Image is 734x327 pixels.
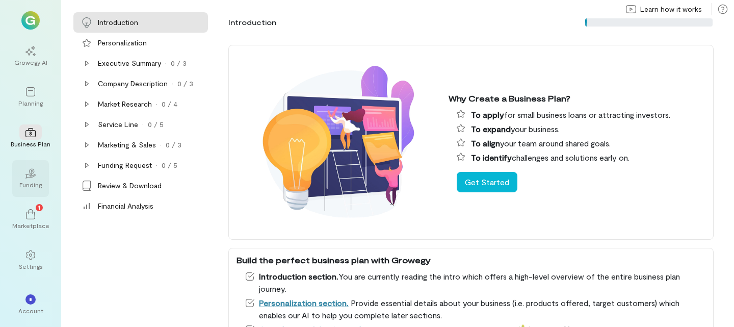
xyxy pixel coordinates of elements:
button: Get Started [457,172,517,192]
div: Funding [19,181,42,189]
div: 0 / 3 [166,140,181,150]
div: Planning [18,99,43,107]
span: To expand [471,124,511,134]
a: Marketplace [12,201,49,238]
a: Growegy AI [12,38,49,74]
div: · [156,160,158,170]
div: Service Line [98,119,138,130]
a: Personalization section. [259,298,349,308]
div: Personalization [98,38,147,48]
span: To align [471,138,500,148]
span: 1 [38,203,40,212]
a: Business Plan [12,119,49,156]
div: 0 / 4 [162,99,177,109]
div: Company Description [98,79,168,89]
div: · [165,58,167,68]
li: your team around shared goals. [457,137,705,149]
div: Marketplace [12,221,49,230]
img: Why create a business plan [237,51,440,234]
div: Introduction [98,17,138,28]
span: Introduction section. [259,271,338,281]
div: Financial Analysis [98,201,153,211]
div: Growegy AI [14,58,47,66]
li: You are currently reading the intro which offers a high-level overview of the entire business pla... [245,270,705,295]
div: Funding Request [98,160,152,170]
div: 0 / 3 [171,58,187,68]
div: *Account [12,286,49,323]
div: Business Plan [11,140,50,148]
div: Why Create a Business Plan? [449,92,705,105]
div: Review & Download [98,181,162,191]
a: Settings [12,242,49,279]
div: · [142,119,144,130]
a: Planning [12,79,49,115]
li: your business. [457,123,705,135]
div: · [172,79,173,89]
div: Build the perfect business plan with Growegy [237,254,705,266]
div: Account [18,307,43,315]
li: challenges and solutions early on. [457,152,705,164]
div: · [156,99,158,109]
div: 0 / 5 [162,160,177,170]
span: To identify [471,153,512,162]
div: Introduction [228,17,276,28]
li: for small business loans or attracting investors. [457,109,705,121]
div: 0 / 5 [148,119,164,130]
a: Funding [12,160,49,197]
div: 0 / 3 [177,79,193,89]
div: Executive Summary [98,58,161,68]
li: Provide essential details about your business (i.e. products offered, target customers) which ena... [245,297,705,321]
span: Learn how it works [640,4,702,14]
div: Settings [19,262,43,270]
div: Marketing & Sales [98,140,156,150]
span: To apply [471,110,504,119]
div: · [160,140,162,150]
div: Market Research [98,99,152,109]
